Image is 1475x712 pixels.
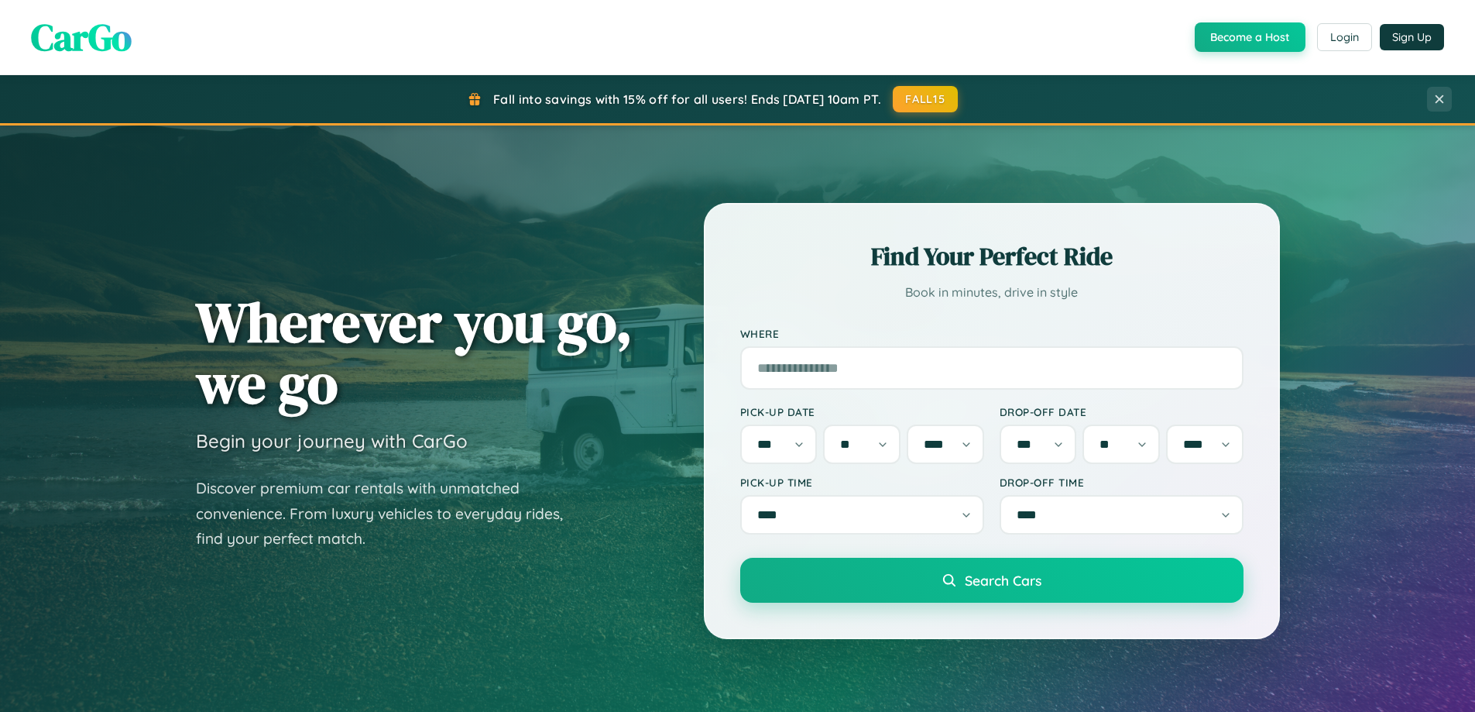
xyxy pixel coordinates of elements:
span: CarGo [31,12,132,63]
button: Sign Up [1380,24,1444,50]
label: Pick-up Time [740,476,984,489]
button: Login [1317,23,1372,51]
label: Drop-off Time [1000,476,1243,489]
label: Drop-off Date [1000,405,1243,418]
label: Pick-up Date [740,405,984,418]
label: Where [740,327,1243,340]
button: Become a Host [1195,22,1305,52]
button: Search Cars [740,558,1243,603]
h3: Begin your journey with CarGo [196,429,468,452]
p: Discover premium car rentals with unmatched convenience. From luxury vehicles to everyday rides, ... [196,476,583,552]
h1: Wherever you go, we go [196,291,633,414]
span: Search Cars [965,572,1041,589]
p: Book in minutes, drive in style [740,281,1243,304]
button: FALL15 [893,86,958,112]
h2: Find Your Perfect Ride [740,239,1243,273]
span: Fall into savings with 15% off for all users! Ends [DATE] 10am PT. [493,91,881,107]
